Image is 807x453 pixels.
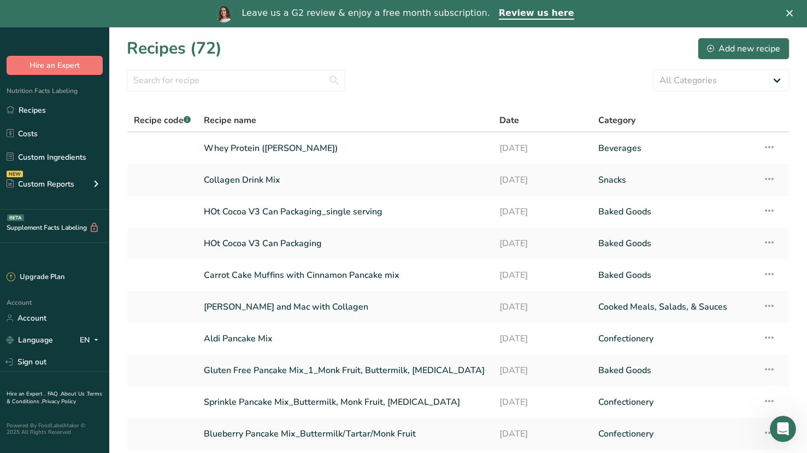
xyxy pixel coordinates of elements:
[598,359,750,382] a: Baked Goods
[499,264,585,287] a: [DATE]
[598,200,750,223] a: Baked Goods
[204,391,486,414] a: Sprinkle Pancake Mix_Buttermilk, Monk Fruit, [MEDICAL_DATA]
[499,422,585,445] a: [DATE]
[7,422,103,435] div: Powered By FoodLabelMaker © 2025 All Rights Reserved
[598,169,750,191] a: Snacks
[7,56,103,75] button: Hire an Expert
[7,171,23,177] div: NEW
[241,8,490,19] div: Leave us a G2 review & enjoy a free month subscription.
[499,232,585,255] a: [DATE]
[598,295,750,318] a: Cooked Meals, Salads, & Sauces
[134,114,191,126] span: Recipe code
[204,327,486,350] a: Aldi Pancake Mix
[499,391,585,414] a: [DATE]
[499,295,585,318] a: [DATE]
[598,114,635,127] span: Category
[786,10,797,16] div: Close
[707,42,780,55] div: Add new recipe
[598,327,750,350] a: Confectionery
[598,391,750,414] a: Confectionery
[204,200,486,223] a: HOt Cocoa V3 Can Packaging_single serving
[7,178,74,190] div: Custom Reports
[80,334,103,347] div: EN
[204,232,486,255] a: HOt Cocoa V3 Can Packaging
[7,390,102,405] a: Terms & Conditions .
[698,38,790,60] button: Add new recipe
[499,359,585,382] a: [DATE]
[598,137,750,160] a: Beverages
[499,327,585,350] a: [DATE]
[7,272,64,283] div: Upgrade Plan
[127,69,345,91] input: Search for recipe
[204,422,486,445] a: Blueberry Pancake Mix_Buttermilk/Tartar/Monk Fruit
[204,114,256,127] span: Recipe name
[48,390,61,398] a: FAQ .
[598,264,750,287] a: Baked Goods
[499,200,585,223] a: [DATE]
[499,114,519,127] span: Date
[204,137,486,160] a: Whey Protein ([PERSON_NAME])
[204,359,486,382] a: Gluten Free Pancake Mix_1_Monk Fruit, Buttermilk, [MEDICAL_DATA]
[61,390,87,398] a: About Us .
[204,295,486,318] a: [PERSON_NAME] and Mac with Collagen
[7,214,24,221] div: BETA
[42,398,76,405] a: Privacy Policy
[215,5,233,22] img: Profile image for Reem
[127,36,222,61] h1: Recipes (72)
[204,264,486,287] a: Carrot Cake Muffins with Cinnamon Pancake mix
[7,330,53,350] a: Language
[598,422,750,445] a: Confectionery
[598,232,750,255] a: Baked Goods
[204,169,486,191] a: Collagen Drink Mix
[7,390,45,398] a: Hire an Expert .
[499,8,574,20] a: Review us here
[499,137,585,160] a: [DATE]
[499,169,585,191] a: [DATE]
[770,416,796,442] iframe: Intercom live chat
